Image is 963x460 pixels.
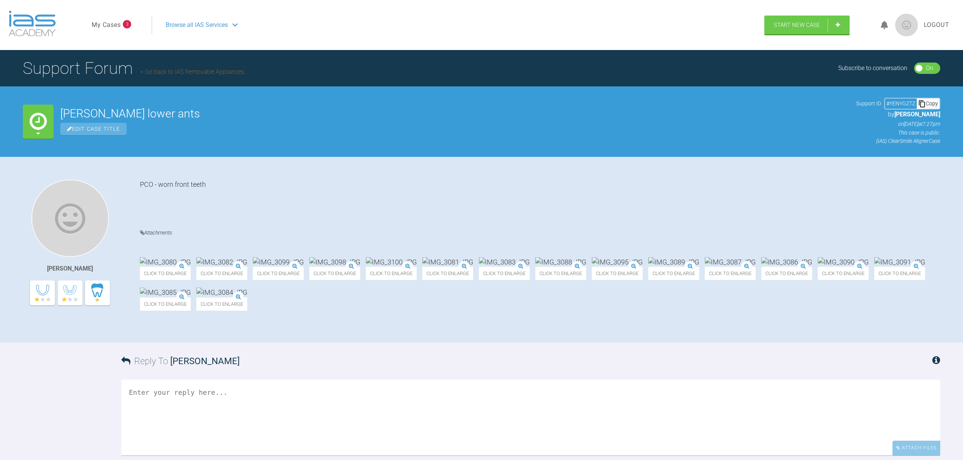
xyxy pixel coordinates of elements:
[917,99,939,108] div: Copy
[856,99,881,108] span: Support ID
[924,20,949,30] a: Logout
[535,257,586,267] img: IMG_3088.JPG
[366,267,417,280] span: Click to enlarge
[140,288,191,297] img: IMG_3085.JPG
[47,264,93,274] div: [PERSON_NAME]
[140,180,940,217] div: PCO - worn front teeth
[422,267,473,280] span: Click to enlarge
[309,267,360,280] span: Click to enlarge
[479,267,530,280] span: Click to enlarge
[196,297,247,311] span: Click to enlarge
[592,267,643,280] span: Click to enlarge
[648,257,699,267] img: IMG_3089.JPG
[592,257,643,267] img: IMG_3095.JPG
[705,257,756,267] img: IMG_3087.JPG
[366,257,417,267] img: IMG_3100.JPG
[422,257,473,267] img: IMG_3081.JPG
[856,137,940,145] p: (IAS) ClearSmile Aligner Case
[196,267,247,280] span: Click to enlarge
[648,267,699,280] span: Click to enlarge
[140,297,191,311] span: Click to enlarge
[856,110,940,119] p: by
[764,16,850,34] a: Start New Case
[874,267,925,280] span: Click to enlarge
[838,63,907,73] div: Subscribe to conversation
[761,267,812,280] span: Click to enlarge
[309,257,360,267] img: IMG_3098.JPG
[196,288,247,297] img: IMG_3084.JPG
[253,257,304,267] img: IMG_3099.JPG
[121,354,240,368] h3: Reply To
[9,11,56,36] img: logo-light.3e3ef733.png
[818,257,869,267] img: IMG_3090.JPG
[892,441,940,455] div: Attach Files
[140,257,191,267] img: IMG_3080.JPG
[140,228,940,238] h4: Attachments
[170,356,240,366] span: [PERSON_NAME]
[874,257,925,267] img: IMG_3091.JPG
[479,257,530,267] img: IMG_3083.JPG
[895,14,918,36] img: profile.png
[60,108,849,119] h2: [PERSON_NAME] lower ants
[31,180,109,257] img: Nicola Bone
[774,22,820,28] span: Start New Case
[140,267,191,280] span: Click to enlarge
[23,55,244,81] h1: Support Forum
[856,128,940,137] p: This case is public.
[818,267,869,280] span: Click to enlarge
[253,267,304,280] span: Click to enlarge
[196,257,247,267] img: IMG_3082.JPG
[894,111,940,118] span: [PERSON_NAME]
[140,68,244,75] a: Go back to IAS Removable Appliances
[535,267,586,280] span: Click to enlarge
[92,20,121,30] a: My Cases
[885,99,917,108] div: # YENYGZTZ
[761,257,812,267] img: IMG_3086.JPG
[856,120,940,128] p: on [DATE] at 7:27pm
[166,20,228,30] span: Browse all IAS Services
[60,123,127,135] span: Edit Case Title
[123,20,131,28] span: 3
[705,267,756,280] span: Click to enlarge
[926,63,933,73] div: On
